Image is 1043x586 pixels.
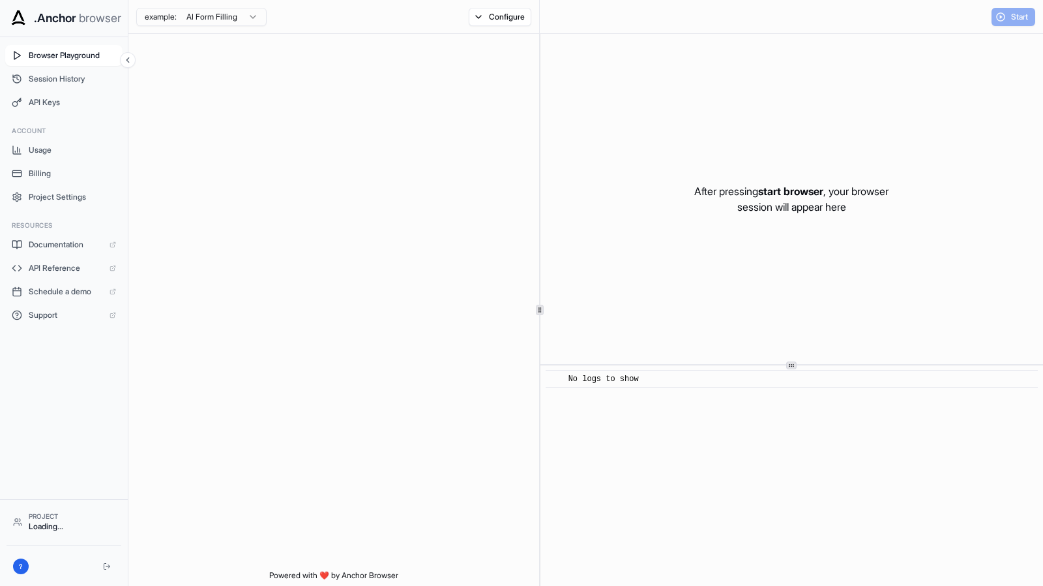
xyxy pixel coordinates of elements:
button: Session History [5,69,123,89]
span: API Reference [29,263,103,273]
span: No logs to show [568,375,639,384]
button: Project Settings [5,187,123,208]
span: Session History [29,74,116,84]
a: Support [5,305,123,326]
span: Schedule a demo [29,286,103,297]
span: Documentation [29,239,103,250]
h3: Account [12,126,116,136]
span: Usage [29,145,116,155]
button: Browser Playground [5,45,123,66]
button: Collapse sidebar [120,52,136,68]
span: Billing [29,168,116,179]
div: Loading... [29,521,115,532]
span: example: [145,12,177,22]
div: Project [29,512,115,521]
span: Powered with ❤️ by Anchor Browser [269,570,398,586]
a: Documentation [5,234,123,255]
button: API Keys [5,92,123,113]
a: API Reference [5,258,123,279]
span: Support [29,310,103,320]
span: API Keys [29,97,116,108]
span: ? [19,562,23,572]
span: ​ [552,373,559,386]
button: Billing [5,163,123,184]
button: Logout [99,559,115,574]
span: Project Settings [29,192,116,202]
button: ProjectLoading... [7,506,121,537]
img: Anchor Icon [8,8,29,29]
p: After pressing , your browser session will appear here [694,183,889,215]
h3: Resources [12,221,116,230]
span: start browser [758,185,823,198]
span: .Anchor [34,9,76,27]
button: Usage [5,140,123,161]
span: browser [79,9,121,27]
span: Browser Playground [29,50,116,61]
a: Schedule a demo [5,281,123,302]
button: Configure [469,8,532,26]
